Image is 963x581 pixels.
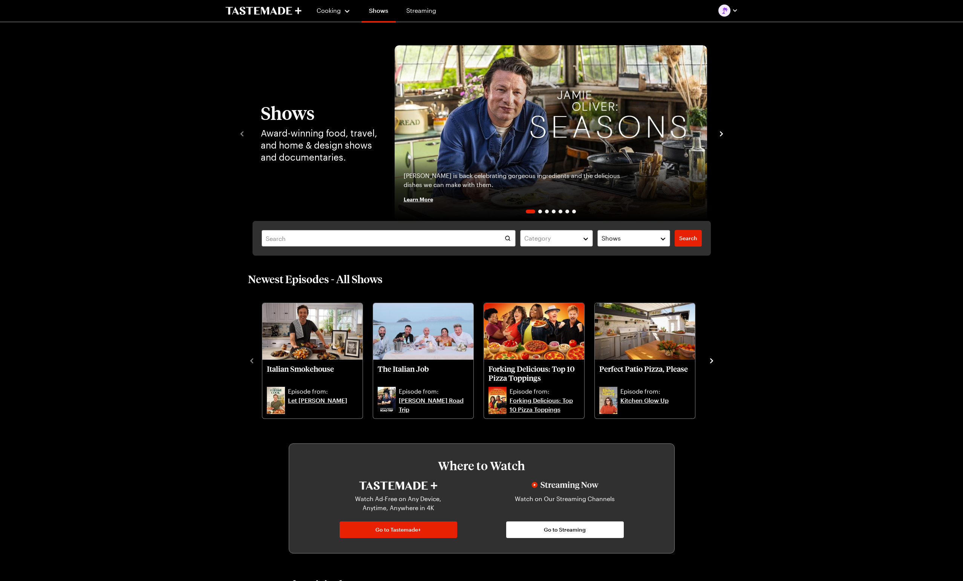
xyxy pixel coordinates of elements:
p: Episode from: [288,387,358,396]
p: Watch on Our Streaming Channels [511,494,619,512]
img: The Italian Job [373,303,473,360]
button: navigate to previous item [248,356,256,365]
img: Italian Smokehouse [262,303,363,360]
h1: Shows [261,103,380,123]
div: The Italian Job [373,303,473,419]
div: Category [524,234,577,243]
a: Forking Delicious: Top 10 Pizza Toppings [488,364,580,385]
a: filters [675,230,702,247]
a: Let [PERSON_NAME] [288,396,358,414]
a: The Italian Job [378,364,469,385]
button: Shows [597,230,670,247]
div: 3 / 10 [483,301,594,419]
span: Go to Streaming [544,526,586,533]
a: Kitchen Glow Up [620,396,690,414]
span: Go to slide 1 [526,210,535,213]
a: Go to Tastemade+ [340,521,457,538]
p: The Italian Job [378,364,469,382]
a: Jamie Oliver: Seasons[PERSON_NAME] is back celebrating gorgeous ingredients and the delicious dis... [395,45,707,221]
button: navigate to next item [708,356,715,365]
span: Go to slide 6 [565,210,569,213]
div: 2 / 10 [372,301,483,419]
button: Profile picture [718,5,738,17]
p: Episode from: [399,387,469,396]
p: Perfect Patio Pizza, Please [599,364,690,382]
span: Go to slide 4 [552,210,556,213]
button: navigate to next item [718,129,725,138]
img: Tastemade+ [359,481,437,490]
button: Category [520,230,593,247]
div: Forking Delicious: Top 10 Pizza Toppings [484,303,584,419]
a: To Tastemade Home Page [225,6,302,15]
a: Perfect Patio Pizza, Please [599,364,690,385]
p: Episode from: [620,387,690,396]
span: Go to Tastemade+ [375,526,421,533]
span: Learn More [404,195,433,203]
span: Shows [602,234,621,243]
a: Italian Smokehouse [267,364,358,385]
p: Award-winning food, travel, and home & design shows and documentaries. [261,127,380,163]
div: 4 / 10 [594,301,705,419]
a: Shows [361,2,396,23]
button: navigate to previous item [238,129,246,138]
input: Search [262,230,516,247]
span: Search [679,235,697,242]
a: [PERSON_NAME] Road Trip [399,396,469,414]
img: Profile picture [718,5,730,17]
span: Cooking [317,7,341,14]
span: Go to slide 7 [572,210,576,213]
span: Go to slide 3 [545,210,549,213]
span: Go to slide 5 [559,210,562,213]
p: Italian Smokehouse [267,364,358,382]
p: Watch Ad-Free on Any Device, Anytime, Anywhere in 4K [344,494,453,512]
img: Streaming [531,481,599,490]
p: Forking Delicious: Top 10 Pizza Toppings [488,364,580,382]
img: Forking Delicious: Top 10 Pizza Toppings [484,303,584,360]
div: 1 / 7 [395,45,707,221]
h2: Newest Episodes - All Shows [248,272,383,286]
span: Go to slide 2 [538,210,542,213]
div: Perfect Patio Pizza, Please [595,303,695,419]
a: Forking Delicious: Top 10 Pizza Toppings [510,396,580,414]
div: 1 / 10 [262,301,372,419]
p: [PERSON_NAME] is back celebrating gorgeous ingredients and the delicious dishes we can make with ... [404,171,639,189]
a: Go to Streaming [506,521,624,538]
button: Cooking [317,2,351,20]
img: Perfect Patio Pizza, Please [595,303,695,360]
h3: Where to Watch [312,459,652,472]
p: Episode from: [510,387,580,396]
img: Jamie Oliver: Seasons [395,45,707,221]
div: Italian Smokehouse [262,303,363,419]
